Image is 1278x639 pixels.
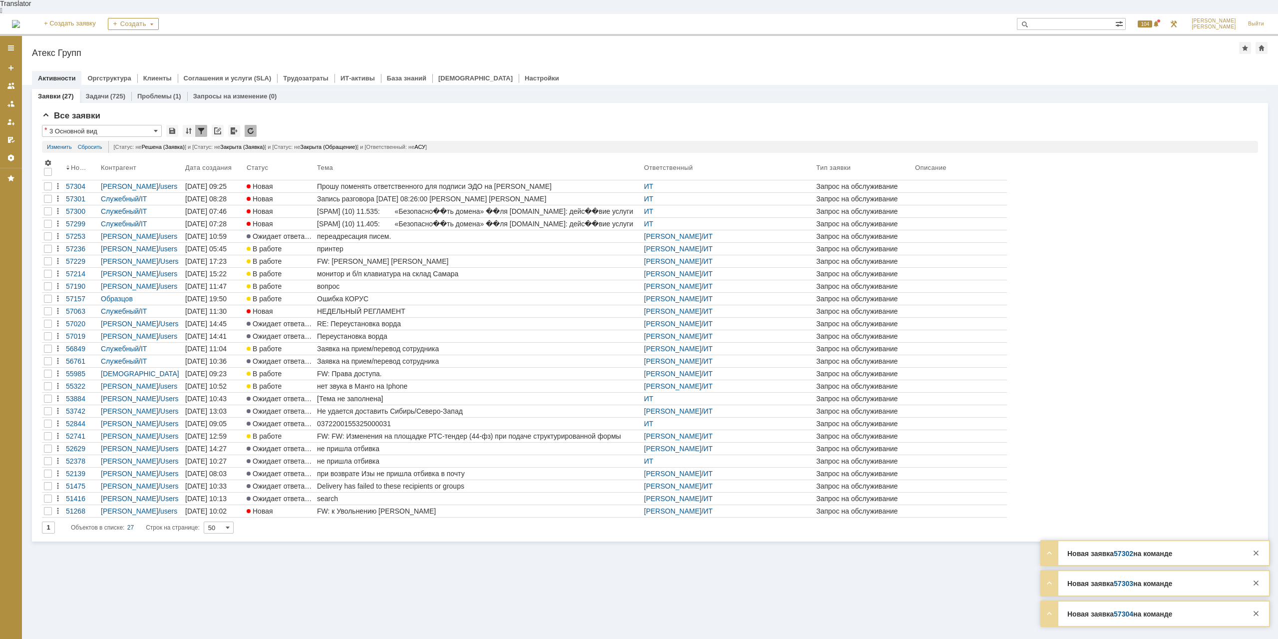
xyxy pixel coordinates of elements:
[245,180,315,192] a: Новая
[245,255,315,267] a: В работе
[66,232,97,240] div: 57253
[816,357,911,365] div: Запрос на обслуживание
[183,205,245,217] a: [DATE] 07:46
[814,343,913,355] a: Запрос на обслуживание
[185,232,227,240] div: [DATE] 10:59
[183,405,245,417] a: [DATE] 13:03
[64,343,99,355] a: 56849
[185,382,227,390] div: [DATE] 10:52
[814,268,913,280] a: Запрос на обслуживание
[143,74,172,82] a: Клиенты
[101,345,139,353] a: Служебный
[160,232,177,240] a: users
[193,92,268,100] a: Запросы на изменение
[66,382,97,390] div: 55322
[1192,18,1236,24] span: [PERSON_NAME]
[642,157,814,180] th: Ответственный
[64,405,99,417] a: 53742
[814,368,913,380] a: Запрос на обслуживание
[814,205,913,217] a: Запрос на обслуживание
[185,307,227,315] div: [DATE] 11:30
[64,230,99,242] a: 57253
[703,257,713,265] a: ИТ
[814,393,913,405] a: Запрос на обслуживание
[185,220,227,228] div: [DATE] 07:28
[814,318,913,330] a: Запрос на обслуживание
[64,218,99,230] a: 57299
[1239,42,1251,54] div: Добавить в избранное
[644,245,701,253] a: [PERSON_NAME]
[247,182,273,190] span: Новая
[317,207,640,215] div: [SPAM] (10) 11.535: «Безопасно��ть домена» ��ля [DOMAIN_NAME]: дейс��вие услуги ��риостановлено
[101,395,158,403] a: [PERSON_NAME]
[3,78,19,94] a: Заявки на командах
[71,164,89,171] div: Номер
[814,230,913,242] a: Запрос на обслуживание
[245,268,315,280] a: В работе
[247,295,282,303] span: В работе
[814,255,913,267] a: Запрос на обслуживание
[183,125,195,137] div: Сортировка...
[317,245,640,253] div: принтер
[317,282,640,290] div: вопрос
[703,232,713,240] a: ИТ
[315,330,642,342] a: Переустановка ворда
[64,393,99,405] a: 53884
[66,207,97,215] div: 57300
[185,370,227,378] div: [DATE] 09:23
[185,207,227,215] div: [DATE] 07:46
[66,270,97,278] div: 57214
[703,282,713,290] a: ИТ
[814,305,913,317] a: Запрос на обслуживание
[66,345,97,353] div: 56849
[38,92,60,100] a: Заявки
[317,357,640,365] div: Заявка на прием/перевод сотрудника
[816,307,911,315] div: Запрос на обслуживание
[315,393,642,405] a: [Тема не заполнена]
[245,318,315,330] a: Ожидает ответа контрагента
[245,305,315,317] a: Новая
[816,382,911,390] div: Запрос на обслуживание
[814,293,913,305] a: Запрос на обслуживание
[315,157,642,180] th: Тема
[185,295,227,303] div: [DATE] 19:50
[644,370,701,378] a: [PERSON_NAME]
[317,320,640,328] div: RE: Переустановка ворда
[703,382,713,390] a: ИТ
[816,257,911,265] div: Запрос на обслуживание
[245,368,315,380] a: В работе
[3,114,19,130] a: Мои заявки
[66,195,97,203] div: 57301
[66,357,97,365] div: 56761
[703,370,713,378] a: ИТ
[185,164,234,171] div: Дата создания
[816,320,911,328] div: Запрос на обслуживание
[317,295,640,303] div: Ошибка КОРУС
[185,257,227,265] div: [DATE] 17:23
[3,60,19,76] a: Создать заявку
[317,232,640,240] div: переадресация писем.
[160,395,179,403] a: Users
[247,320,345,328] span: Ожидает ответа контрагента
[47,141,72,153] a: Изменить
[644,164,694,171] div: Ответственный
[183,380,245,392] a: [DATE] 10:52
[317,345,640,353] div: Заявка на прием/перевод сотрудника
[816,164,853,171] div: Тип заявки
[703,345,713,353] a: ИТ
[101,282,158,290] a: [PERSON_NAME]
[814,380,913,392] a: Запрос на обслуживание
[317,164,333,171] div: Тема
[64,368,99,380] a: 55985
[317,270,640,278] div: монитор и б/п клавиатура на склад Самара
[66,220,97,228] div: 57299
[1256,42,1268,54] div: Сделать домашней страницей
[160,382,177,390] a: users
[160,182,177,190] a: users
[245,218,315,230] a: Новая
[644,282,701,290] a: [PERSON_NAME]
[644,220,653,228] a: ИТ
[814,330,913,342] a: Запрос на обслуживание
[101,182,158,190] a: [PERSON_NAME]
[1186,14,1242,34] a: [PERSON_NAME][PERSON_NAME]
